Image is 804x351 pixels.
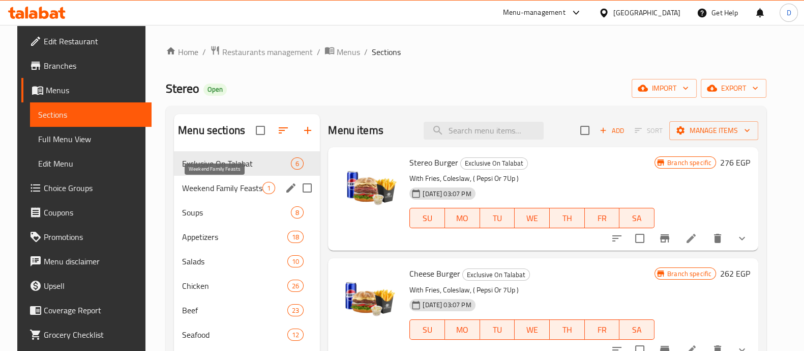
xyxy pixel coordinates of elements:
div: Appetizers [182,231,287,243]
div: items [287,280,304,292]
span: 26 [288,281,303,291]
button: SA [619,319,654,340]
span: Edit Menu [38,157,143,170]
a: Coupons [21,200,152,225]
button: import [632,79,697,98]
span: 23 [288,306,303,315]
div: Salads10 [174,249,320,274]
span: Add [598,125,626,137]
span: TU [484,211,511,226]
span: Stereo Burger [409,155,458,170]
a: Edit Restaurant [21,29,152,53]
div: Exclusive On Talabat [460,157,528,170]
h6: 262 EGP [720,266,750,281]
div: items [291,206,304,219]
span: Branch specific [663,158,716,168]
span: Open [203,85,227,94]
div: items [262,182,275,194]
a: Full Menu View [30,127,152,151]
span: Select section [574,120,595,141]
span: Sections [38,109,143,121]
span: 8 [291,208,303,218]
img: Cheese Burger [336,266,401,332]
span: Menus [46,84,143,96]
span: Stereo [166,77,199,100]
nav: breadcrumb [166,45,766,59]
span: Sort sections [271,118,295,143]
div: Appetizers18 [174,225,320,249]
span: Menu disclaimer [44,255,143,267]
a: Branches [21,53,152,78]
div: items [287,304,304,316]
button: Add section [295,118,320,143]
span: export [709,82,758,95]
button: sort-choices [605,226,629,251]
div: Chicken26 [174,274,320,298]
button: WE [515,208,550,228]
span: Menus [337,46,360,58]
span: WE [519,211,546,226]
h6: 276 EGP [720,155,750,170]
a: Grocery Checklist [21,322,152,347]
a: Menus [324,45,360,59]
a: Restaurants management [210,45,313,59]
span: Exclusive On Talabat [461,157,527,169]
div: Seafood12 [174,322,320,347]
a: Sections [30,102,152,127]
h2: Menu sections [178,123,245,138]
span: Coupons [44,206,143,219]
button: TH [550,208,585,228]
span: D [786,7,791,18]
span: Exclusive On Talabat [182,157,291,170]
div: Exclusive On Talabat [462,268,530,281]
div: Seafood [182,329,287,341]
span: SU [414,322,441,337]
span: [DATE] 03:07 PM [419,189,475,199]
div: items [291,157,304,170]
button: delete [705,226,730,251]
div: Soups8 [174,200,320,225]
span: 18 [288,232,303,242]
span: Chicken [182,280,287,292]
span: Salads [182,255,287,267]
span: Select to update [629,228,650,249]
a: Menus [21,78,152,102]
span: Soups [182,206,291,219]
span: Beef [182,304,287,316]
span: Coverage Report [44,304,143,316]
span: Branches [44,60,143,72]
span: Upsell [44,280,143,292]
span: Choice Groups [44,182,143,194]
button: Branch-specific-item [652,226,677,251]
button: show more [730,226,754,251]
h2: Menu items [328,123,383,138]
span: 6 [291,159,303,169]
button: MO [445,208,480,228]
button: TU [480,319,515,340]
span: Edit Restaurant [44,35,143,47]
span: MO [449,211,476,226]
span: 1 [263,183,275,193]
a: Menu disclaimer [21,249,152,274]
button: edit [283,180,299,196]
span: Branch specific [663,269,716,279]
li: / [364,46,368,58]
span: Restaurants management [222,46,313,58]
button: TH [550,319,585,340]
a: Promotions [21,225,152,249]
span: 10 [288,257,303,266]
li: / [317,46,320,58]
span: WE [519,322,546,337]
div: items [287,231,304,243]
a: Home [166,46,198,58]
span: [DATE] 03:07 PM [419,300,475,310]
span: Sections [372,46,401,58]
button: FR [585,319,620,340]
span: TH [554,211,581,226]
div: Open [203,84,227,96]
input: search [424,122,544,140]
div: items [287,255,304,267]
a: Choice Groups [21,176,152,200]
